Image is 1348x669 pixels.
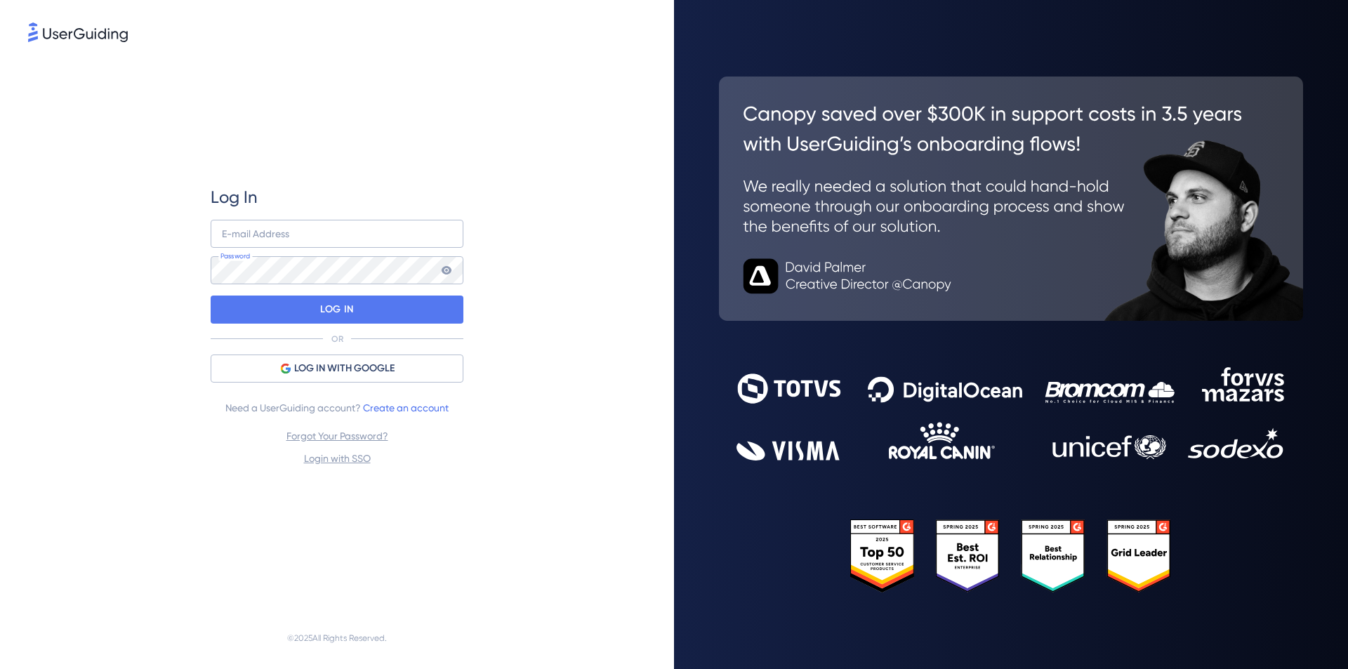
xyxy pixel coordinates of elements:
a: Forgot Your Password? [286,430,388,442]
span: Need a UserGuiding account? [225,399,449,416]
span: Log In [211,186,258,208]
span: LOG IN WITH GOOGLE [294,360,395,377]
img: 9302ce2ac39453076f5bc0f2f2ca889b.svg [736,367,1286,461]
a: Login with SSO [304,453,371,464]
img: 25303e33045975176eb484905ab012ff.svg [850,519,1172,593]
img: 8faab4ba6bc7696a72372aa768b0286c.svg [28,22,128,42]
a: Create an account [363,402,449,413]
p: OR [331,333,343,345]
p: LOG IN [320,298,353,321]
span: © 2025 All Rights Reserved. [287,630,387,647]
input: example@company.com [211,220,463,248]
img: 26c0aa7c25a843aed4baddd2b5e0fa68.svg [719,77,1303,321]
